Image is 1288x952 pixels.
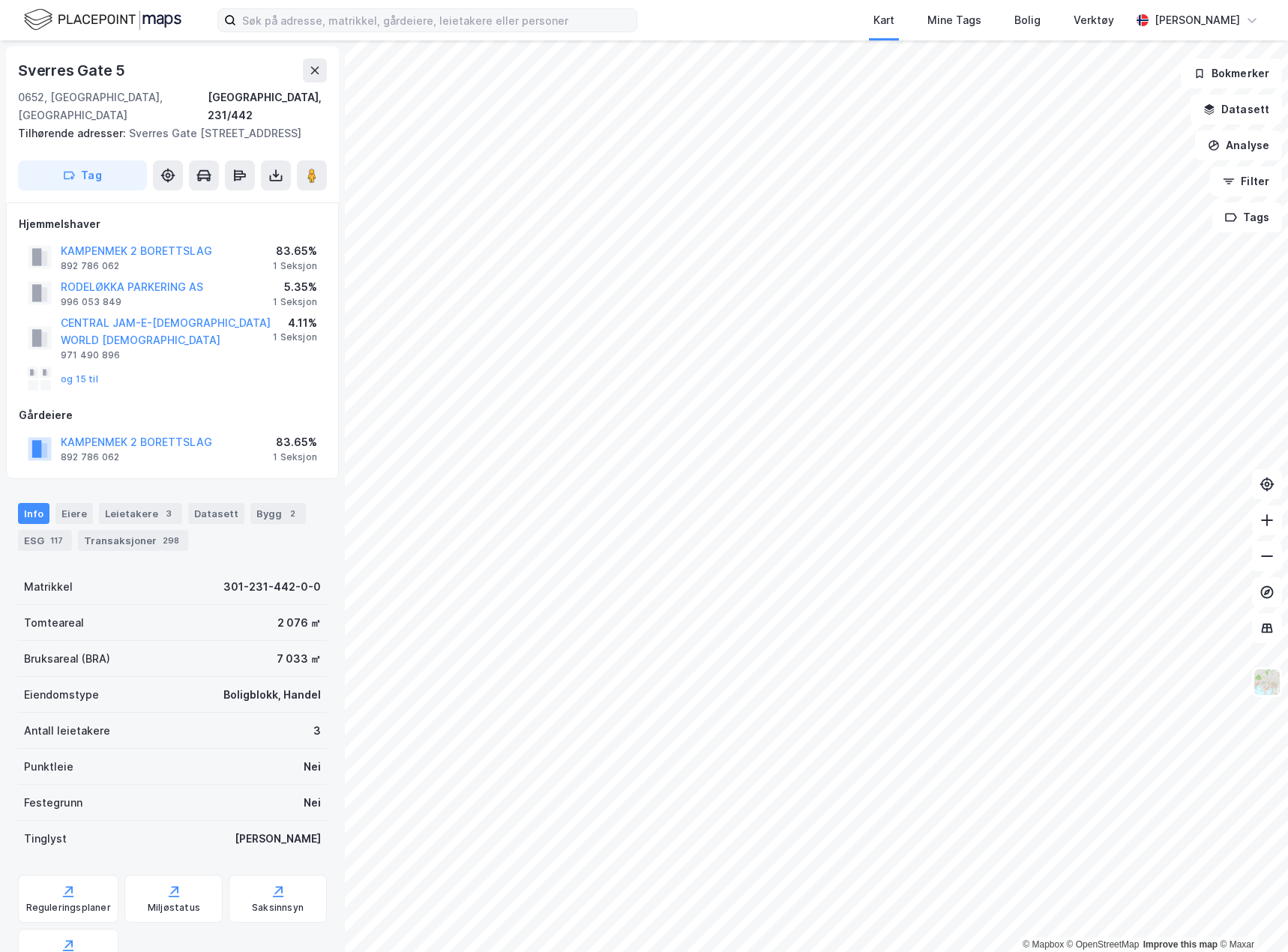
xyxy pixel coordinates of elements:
div: Reguleringsplaner [26,902,111,914]
div: 2 [285,506,300,521]
div: 1 Seksjon [273,260,317,272]
div: Tomteareal [24,614,84,632]
div: 3 [161,506,176,521]
div: Eiere [55,503,93,524]
a: OpenStreetMap [1067,939,1140,950]
div: Nei [304,758,321,776]
div: Transaksjoner [78,530,188,551]
div: Bygg [250,503,306,524]
button: Bokmerker [1181,58,1282,88]
img: logo.f888ab2527a4732fd821a326f86c7f29.svg [24,7,181,33]
div: Festegrunn [24,794,82,812]
div: Kart [873,11,894,29]
button: Analyse [1195,130,1282,160]
div: 3 [313,722,321,740]
div: ESG [18,530,72,551]
div: Leietakere [99,503,182,524]
img: Z [1253,668,1281,696]
div: Verktøy [1074,11,1114,29]
div: Sverres Gate 5 [18,58,128,82]
div: 892 786 062 [61,260,119,272]
button: Filter [1210,166,1282,196]
div: Tinglyst [24,830,67,848]
div: 298 [160,533,182,548]
div: 4.11% [273,314,317,332]
div: [PERSON_NAME] [235,830,321,848]
div: Antall leietakere [24,722,110,740]
div: 83.65% [273,242,317,260]
div: Bolig [1014,11,1041,29]
div: Boligblokk, Handel [223,686,321,704]
div: 7 033 ㎡ [277,650,321,668]
div: 5.35% [273,278,317,296]
div: Datasett [188,503,244,524]
div: Gårdeiere [19,406,326,424]
div: 1 Seksjon [273,451,317,463]
span: Tilhørende adresser: [18,127,129,139]
div: 996 053 849 [61,296,121,308]
div: Eiendomstype [24,686,99,704]
div: Sverres Gate [STREET_ADDRESS] [18,124,315,142]
div: 1 Seksjon [273,296,317,308]
div: Punktleie [24,758,73,776]
div: 83.65% [273,433,317,451]
button: Tags [1212,202,1282,232]
div: 0652, [GEOGRAPHIC_DATA], [GEOGRAPHIC_DATA] [18,88,208,124]
div: Miljøstatus [148,902,200,914]
input: Søk på adresse, matrikkel, gårdeiere, leietakere eller personer [236,9,637,31]
button: Tag [18,160,147,190]
div: [PERSON_NAME] [1155,11,1240,29]
div: Nei [304,794,321,812]
div: Matrikkel [24,578,73,596]
div: [GEOGRAPHIC_DATA], 231/442 [208,88,327,124]
div: 1 Seksjon [273,331,317,343]
div: 301-231-442-0-0 [223,578,321,596]
div: 971 490 896 [61,349,120,361]
div: Mine Tags [927,11,981,29]
div: 892 786 062 [61,451,119,463]
button: Datasett [1191,94,1282,124]
div: 117 [47,533,66,548]
div: Info [18,503,49,524]
div: 2 076 ㎡ [277,614,321,632]
div: Bruksareal (BRA) [24,650,110,668]
div: Saksinnsyn [252,902,304,914]
a: Mapbox [1023,939,1064,950]
div: Hjemmelshaver [19,215,326,233]
a: Improve this map [1143,939,1218,950]
iframe: Chat Widget [1213,880,1288,952]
